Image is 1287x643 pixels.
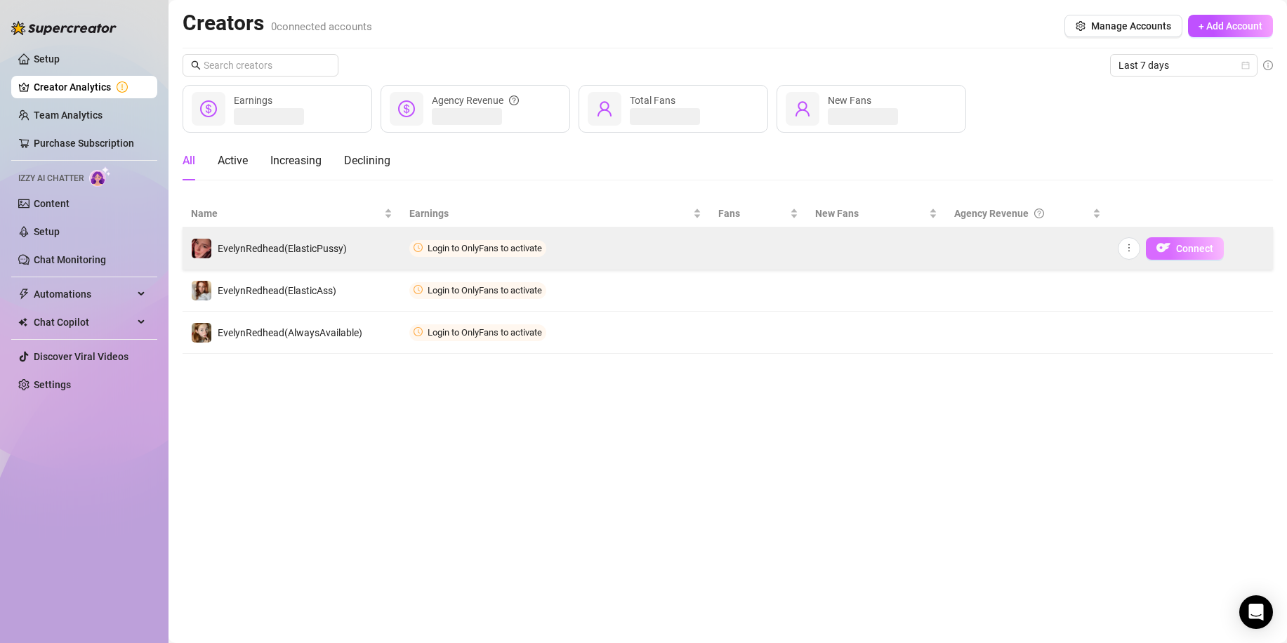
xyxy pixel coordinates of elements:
a: Purchase Subscription [34,138,134,149]
span: Automations [34,283,133,305]
span: thunderbolt [18,289,29,300]
span: user [596,100,613,117]
span: question-circle [509,93,519,108]
span: calendar [1241,61,1250,69]
a: Setup [34,226,60,237]
span: EvelynRedhead(ElasticPussy) [218,243,347,254]
a: Creator Analytics exclamation-circle [34,76,146,98]
img: OF [1156,241,1170,255]
span: Connect [1176,243,1213,254]
div: Increasing [270,152,322,169]
th: Earnings [401,200,711,227]
div: Agency Revenue [954,206,1090,221]
th: New Fans [807,200,946,227]
span: info-circle [1263,60,1273,70]
span: EvelynRedhead(AlwaysAvailable) [218,327,362,338]
span: dollar-circle [200,100,217,117]
th: Name [183,200,401,227]
span: Earnings [409,206,691,221]
span: EvelynRedhead(ElasticAss) [218,285,336,296]
a: Setup [34,53,60,65]
span: search [191,60,201,70]
span: Last 7 days [1118,55,1249,76]
a: Chat Monitoring [34,254,106,265]
span: more [1124,243,1134,253]
a: Discover Viral Videos [34,351,128,362]
h2: Creators [183,10,372,37]
span: user [794,100,811,117]
span: New Fans [815,206,926,221]
input: Search creators [204,58,319,73]
img: EvelynRedhead(ElasticAss) [192,281,211,300]
span: 0 connected accounts [271,20,372,33]
a: Settings [34,379,71,390]
img: logo-BBDzfeDw.svg [11,21,117,35]
span: dollar-circle [398,100,415,117]
button: + Add Account [1188,15,1273,37]
img: EvelynRedhead(AlwaysAvailable) [192,323,211,343]
span: clock-circle [414,243,423,252]
button: Manage Accounts [1064,15,1182,37]
span: Login to OnlyFans to activate [428,243,542,253]
div: Open Intercom Messenger [1239,595,1273,629]
img: AI Chatter [89,166,111,187]
img: EvelynRedhead(ElasticPussy) [192,239,211,258]
img: Chat Copilot [18,317,27,327]
span: clock-circle [414,285,423,294]
a: Team Analytics [34,110,103,121]
span: Izzy AI Chatter [18,172,84,185]
button: OFConnect [1146,237,1224,260]
span: New Fans [828,95,871,106]
span: question-circle [1034,206,1044,221]
span: Manage Accounts [1091,20,1171,32]
div: Active [218,152,248,169]
span: Earnings [234,95,272,106]
span: + Add Account [1199,20,1262,32]
a: Content [34,198,70,209]
th: Fans [710,200,807,227]
span: Name [191,206,381,221]
span: setting [1076,21,1085,31]
div: Declining [344,152,390,169]
span: Login to OnlyFans to activate [428,285,542,296]
span: clock-circle [414,327,423,336]
span: Login to OnlyFans to activate [428,327,542,338]
span: Chat Copilot [34,311,133,333]
div: All [183,152,195,169]
span: Fans [718,206,787,221]
span: Total Fans [630,95,675,106]
div: Agency Revenue [432,93,519,108]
